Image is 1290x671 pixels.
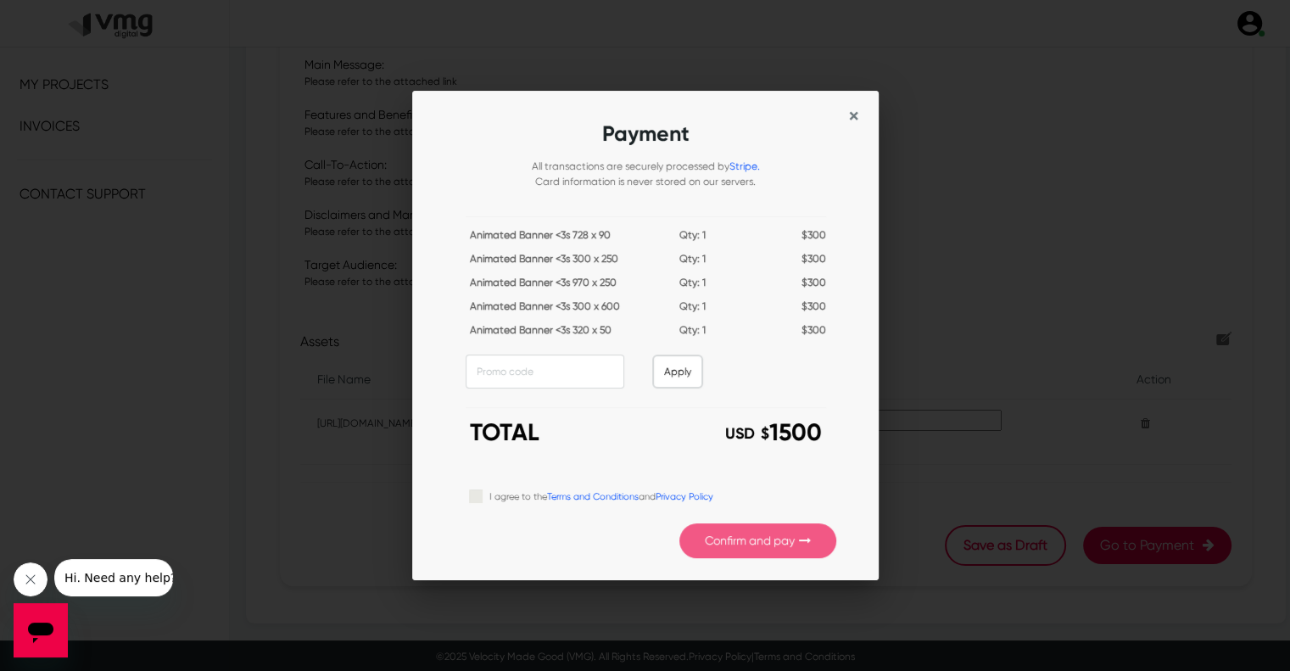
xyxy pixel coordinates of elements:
[489,486,713,505] label: I agree to the and
[849,104,858,128] span: ×
[849,106,858,126] button: Close
[736,322,825,345] div: 300
[465,118,825,159] h2: Payment
[14,562,47,596] iframe: Close message
[469,274,647,298] div: Animated Banner <3s 970 x 250
[760,424,768,443] span: $
[469,250,647,274] div: Animated Banner <3s 300 x 250
[729,159,759,171] a: Stripe.
[801,323,807,335] span: $
[465,158,825,205] div: All transactions are securely processed by Card information is never stored on our servers.
[647,226,736,250] div: Qty: 1
[658,417,822,446] h3: 1500
[469,226,647,250] div: Animated Banner <3s 728 x 90
[547,491,639,502] a: Terms and Conditions
[651,354,702,388] button: Apply
[469,298,647,322] div: Animated Banner <3s 300 x 600
[647,298,736,322] div: Qty: 1
[801,252,807,264] span: $
[647,274,736,298] div: Qty: 1
[10,12,122,25] span: Hi. Need any help?
[54,559,173,596] iframe: Message from company
[465,354,624,388] input: Promo code
[647,250,736,274] div: Qty: 1
[736,274,825,298] div: 300
[801,228,807,240] span: $
[724,424,754,443] span: USD
[14,603,68,657] iframe: Button to launch messaging window
[736,298,825,322] div: 300
[736,250,825,274] div: 300
[656,491,713,502] a: Privacy Policy
[801,276,807,288] span: $
[801,299,807,311] span: $
[647,322,736,345] div: Qty: 1
[469,417,633,446] h3: TOTAL
[469,322,647,345] div: Animated Banner <3s 320 x 50
[679,523,836,558] button: Confirm and pay
[736,226,825,250] div: 300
